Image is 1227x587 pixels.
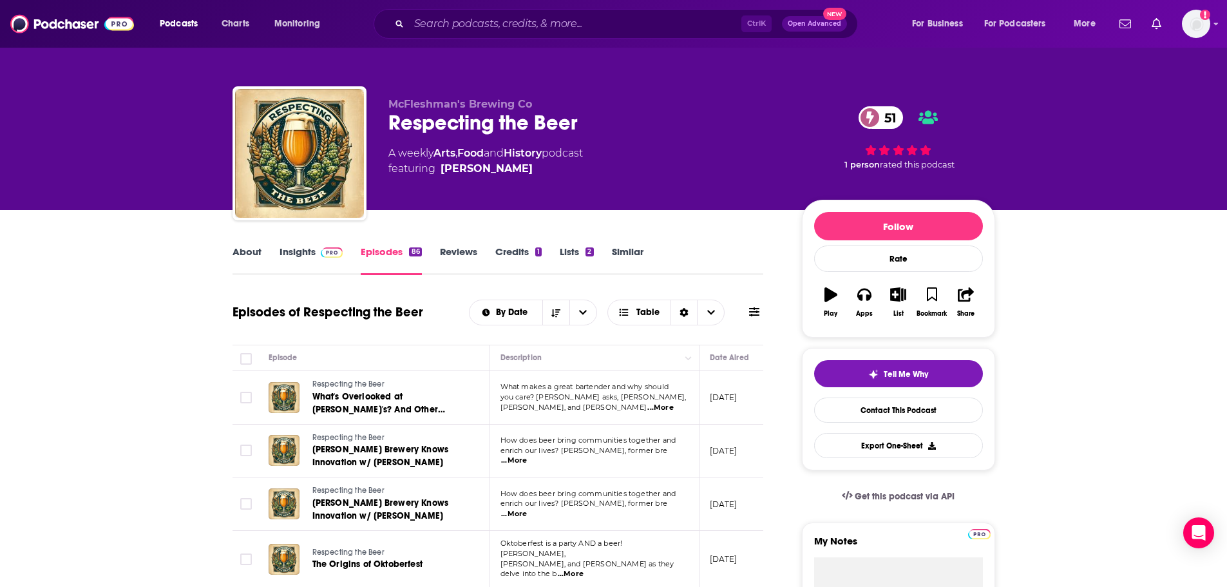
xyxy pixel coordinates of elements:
a: Respecting the Beer [312,432,467,444]
button: open menu [903,14,979,34]
button: Choose View [607,300,725,325]
button: open menu [470,308,542,317]
a: Respecting the Beer [312,379,467,390]
span: ...More [501,509,527,519]
span: Table [636,308,660,317]
span: Toggle select row [240,498,252,510]
h2: Choose List sort [469,300,597,325]
span: Toggle select row [240,392,252,403]
input: Search podcasts, credits, & more... [409,14,741,34]
button: Bookmark [915,279,949,325]
a: Show notifications dropdown [1114,13,1136,35]
span: Toggle select row [240,553,252,565]
span: The Origins of Oktoberfest [312,559,423,570]
span: Podcasts [160,15,198,33]
img: Podchaser - Follow, Share and Rate Podcasts [10,12,134,36]
span: Open Advanced [788,21,841,27]
a: Charts [213,14,257,34]
span: and [484,147,504,159]
button: Play [814,279,848,325]
a: Respecting the Beer [312,547,466,559]
span: Get this podcast via API [855,491,955,502]
div: Rate [814,245,983,272]
a: InsightsPodchaser Pro [280,245,343,275]
span: By Date [496,308,532,317]
span: [PERSON_NAME], and [PERSON_NAME] as they delve into the b [500,559,674,579]
a: Gary Arndt [441,161,533,177]
div: Share [957,310,975,318]
img: Podchaser Pro [968,529,991,539]
div: Search podcasts, credits, & more... [386,9,870,39]
a: What's Overlooked at [PERSON_NAME]'s? And Other Listener Questions [312,390,467,416]
img: User Profile [1182,10,1210,38]
button: open menu [1065,14,1112,34]
div: Description [500,350,542,365]
div: Open Intercom Messenger [1183,517,1214,548]
p: [DATE] [710,499,737,510]
a: Pro website [968,527,991,539]
a: [PERSON_NAME] Brewery Knows Innovation w/ [PERSON_NAME] [312,443,467,469]
div: 51 1 personrated this podcast [802,98,995,178]
span: McFleshman's Brewing Co [388,98,532,110]
span: How does beer bring communities together and [500,436,676,445]
span: 51 [871,106,903,129]
div: 2 [585,247,593,256]
button: open menu [569,300,596,325]
label: My Notes [814,535,983,557]
span: Monitoring [274,15,320,33]
span: ...More [558,569,584,579]
img: tell me why sparkle [868,369,879,380]
div: Bookmark [917,310,947,318]
span: What's Overlooked at [PERSON_NAME]'s? And Other Listener Questions [312,391,445,428]
span: Ctrl K [741,15,772,32]
span: enrich our lives? [PERSON_NAME], former bre [500,499,667,508]
a: Similar [612,245,643,275]
button: open menu [265,14,337,34]
div: Episode [269,350,298,365]
a: Respecting the Beer [235,89,364,218]
button: List [881,279,915,325]
span: Respecting the Beer [312,433,385,442]
div: Sort Direction [670,300,697,325]
a: History [504,147,542,159]
a: Food [457,147,484,159]
span: Charts [222,15,249,33]
span: For Business [912,15,963,33]
span: ...More [501,456,527,466]
div: A weekly podcast [388,146,583,177]
span: Tell Me Why [884,369,928,380]
a: Credits1 [495,245,542,275]
button: Follow [814,212,983,240]
a: Respecting the Beer [312,485,467,497]
p: [DATE] [710,445,737,456]
span: How does beer bring communities together and [500,489,676,498]
svg: Add a profile image [1200,10,1210,20]
div: Date Aired [710,350,749,365]
a: About [233,245,262,275]
div: Play [824,310,837,318]
span: What makes a great bartender and why should [500,382,669,391]
h1: Episodes of Respecting the Beer [233,304,423,320]
span: Respecting the Beer [312,380,385,389]
a: Get this podcast via API [832,481,965,512]
a: Show notifications dropdown [1146,13,1166,35]
p: [DATE] [710,553,737,564]
a: Contact This Podcast [814,398,983,423]
button: tell me why sparkleTell Me Why [814,360,983,387]
div: 86 [409,247,421,256]
span: 1 person [844,160,880,169]
span: ...More [647,403,673,413]
span: Respecting the Beer [312,486,385,495]
button: Column Actions [681,351,696,366]
span: [PERSON_NAME] Brewery Knows Innovation w/ [PERSON_NAME] [312,444,449,468]
div: 1 [535,247,542,256]
button: Export One-Sheet [814,433,983,458]
span: Toggle select row [240,445,252,456]
a: 51 [859,106,903,129]
span: For Podcasters [984,15,1046,33]
span: rated this podcast [880,160,955,169]
button: open menu [151,14,214,34]
button: open menu [976,14,1065,34]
